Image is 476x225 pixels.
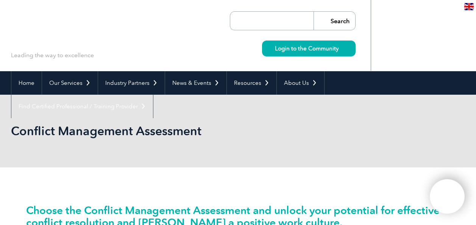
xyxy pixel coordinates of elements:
img: svg+xml;nitro-empty-id=MTU5MToxMTY=-1;base64,PHN2ZyB2aWV3Qm94PSIwIDAgNDAwIDQwMCIgd2lkdGg9IjQwMCIg... [438,187,457,206]
a: Industry Partners [98,71,165,95]
a: Our Services [42,71,98,95]
p: Leading the way to excellence [11,51,94,59]
input: Search [314,12,355,30]
a: Login to the Community [262,41,356,56]
a: Home [11,71,42,95]
img: en [464,3,474,10]
a: News & Events [165,71,226,95]
a: Resources [227,71,276,95]
a: About Us [277,71,324,95]
a: Find Certified Professional / Training Provider [11,95,153,118]
img: svg+xml;nitro-empty-id=MzY1OjIyMw==-1;base64,PHN2ZyB2aWV3Qm94PSIwIDAgMTEgMTEiIHdpZHRoPSIxMSIgaGVp... [339,46,343,50]
h2: Conflict Management Assessment [11,125,329,137]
